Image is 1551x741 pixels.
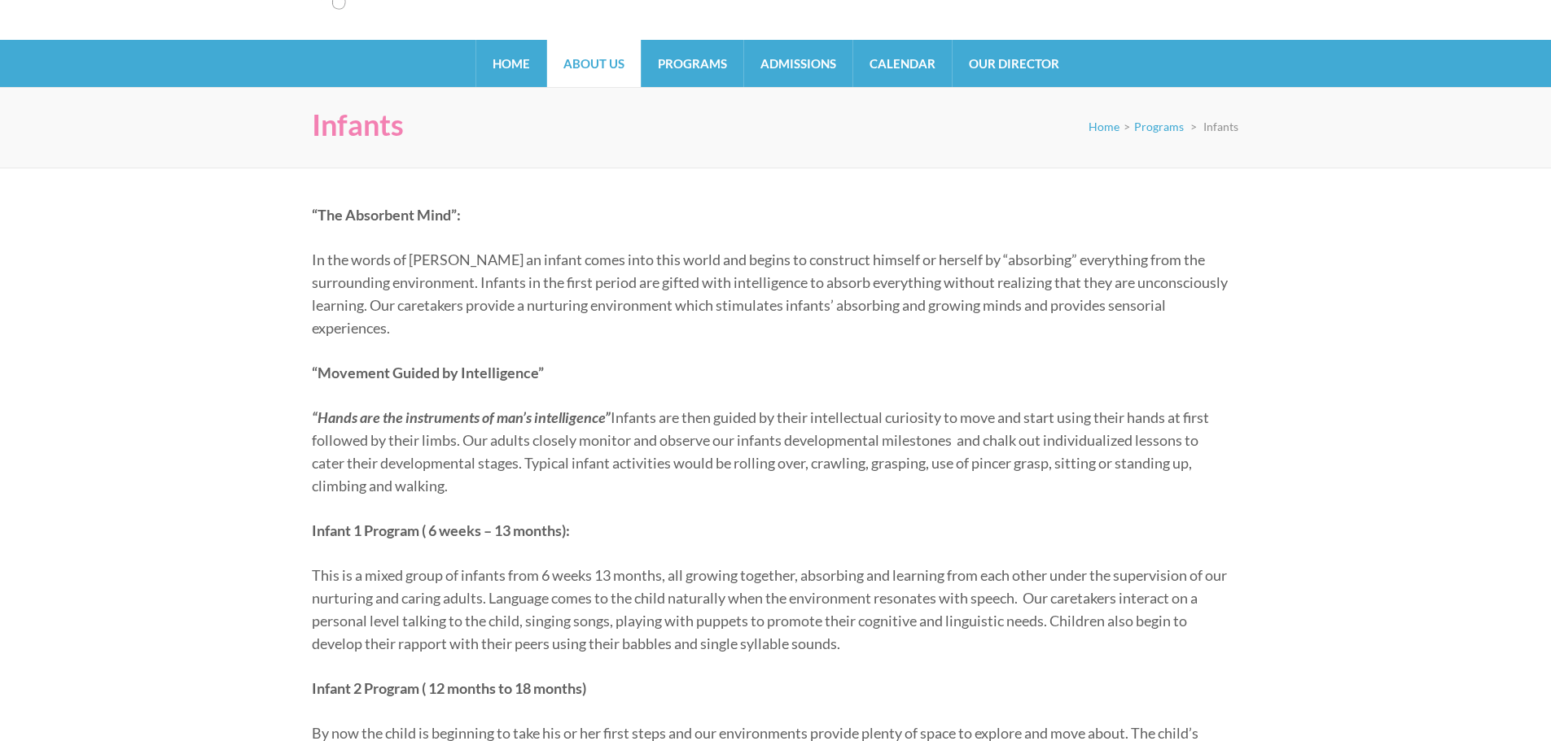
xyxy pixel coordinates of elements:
[312,679,586,697] strong: Infant 2 Program ( 12 months to 18 months)
[476,40,546,87] a: Home
[953,40,1076,87] a: Our Director
[312,408,611,426] em: “Hands are the instruments of man’s intelligence”
[312,107,404,142] h1: Infants
[1124,120,1130,133] span: >
[744,40,852,87] a: Admissions
[312,364,544,381] strong: “Movement Guided by Intelligence”
[1134,120,1184,133] a: Programs
[312,521,570,539] strong: Infant 1 Program ( 6 weeks – 13 months):
[312,564,1228,655] p: This is a mixed group of infants from 6 weeks 13 months, all growing together, absorbing and lear...
[642,40,743,87] a: Programs
[1190,120,1197,133] span: >
[312,406,1228,497] p: Infants are then guided by their intellectual curiosity to move and start using their hands at fi...
[312,206,461,224] strong: “The Absorbent Mind”:
[853,40,952,87] a: Calendar
[1089,120,1119,133] a: Home
[312,248,1228,339] p: In the words of [PERSON_NAME] an infant comes into this world and begins to construct himself or ...
[547,40,641,87] a: About Us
